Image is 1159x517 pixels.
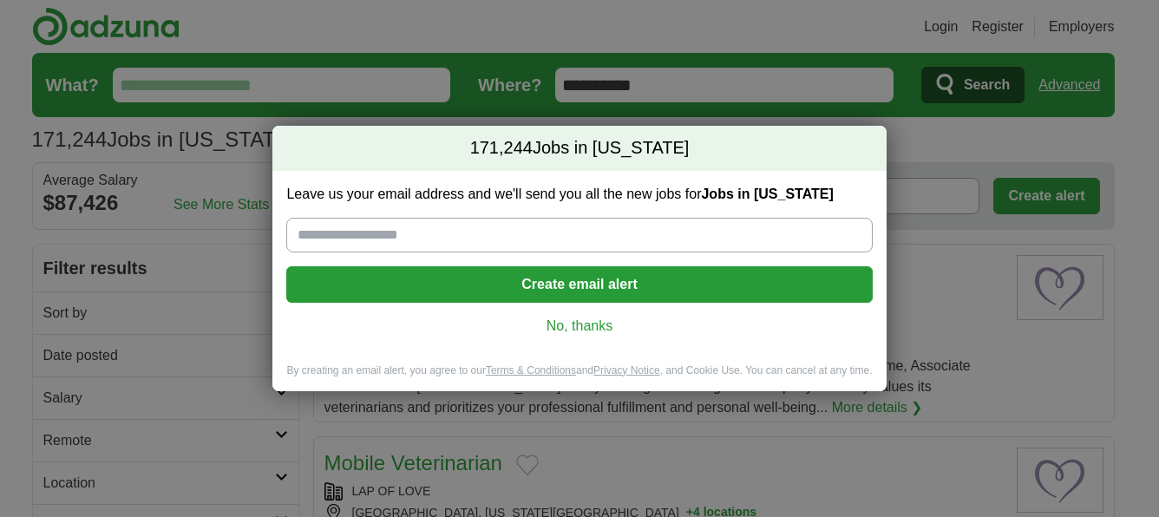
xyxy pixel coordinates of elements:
strong: Jobs in [US_STATE] [701,187,833,201]
label: Leave us your email address and we'll send you all the new jobs for [286,185,872,204]
div: By creating an email alert, you agree to our and , and Cookie Use. You can cancel at any time. [272,363,886,392]
span: 171,244 [470,136,533,160]
a: Terms & Conditions [486,364,576,376]
h2: Jobs in [US_STATE] [272,126,886,171]
button: Create email alert [286,266,872,303]
a: No, thanks [300,317,858,336]
a: Privacy Notice [593,364,660,376]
